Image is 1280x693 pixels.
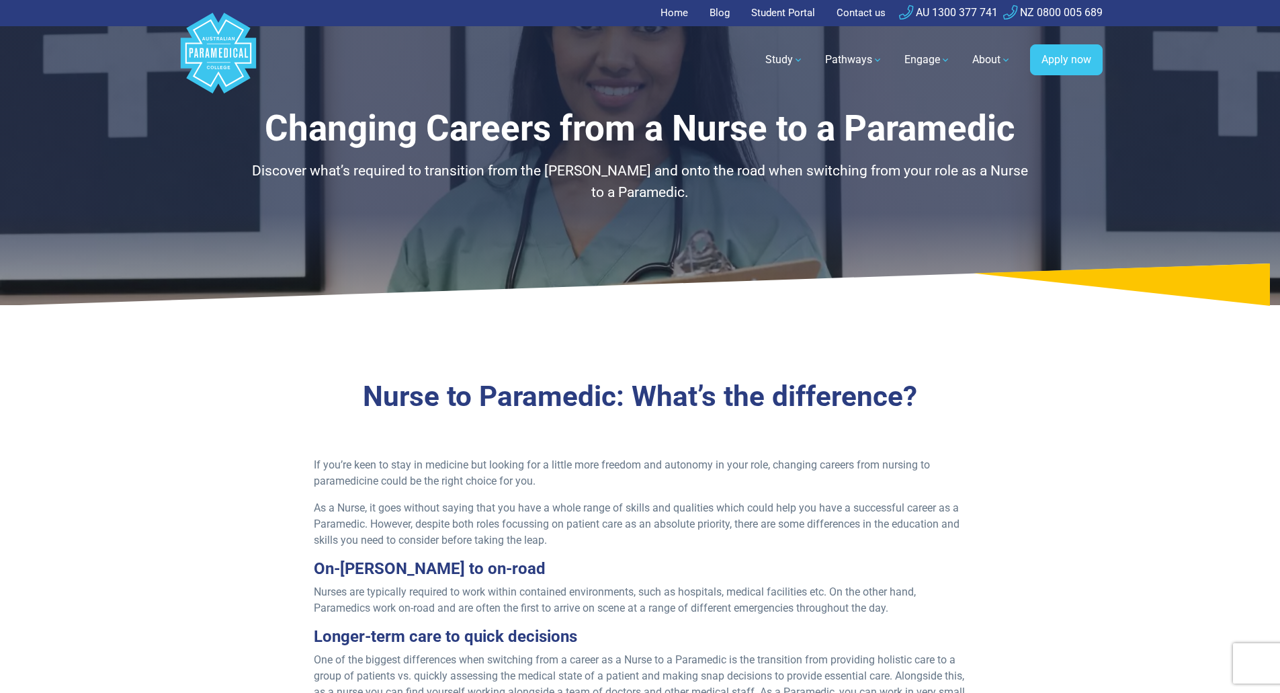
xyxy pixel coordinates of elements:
span: If you’re keen to stay in medicine but looking for a little more freedom and autonomy in your rol... [314,458,930,487]
a: NZ 0800 005 689 [1003,6,1103,19]
a: Apply now [1030,44,1103,75]
p: Nurses are typically required to work within contained environments, such as hospitals, medical f... [314,584,966,616]
a: Pathways [817,41,891,79]
a: AU 1300 377 741 [899,6,998,19]
span: Discover what’s required to transition from the [PERSON_NAME] and onto the road when switching fr... [252,163,1028,200]
h3: Nurse to Paramedic: What’s the difference? [247,380,1033,414]
h1: Changing Careers from a Nurse to a Paramedic [247,108,1033,150]
a: Engage [896,41,959,79]
a: About [964,41,1019,79]
strong: Longer-term care to quick decisions [314,627,577,646]
p: As a Nurse, it goes without saying that you have a whole range of skills and qualities which coul... [314,500,966,548]
strong: On-[PERSON_NAME] to on-road [314,559,546,578]
a: Australian Paramedical College [178,26,259,94]
a: Study [757,41,812,79]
